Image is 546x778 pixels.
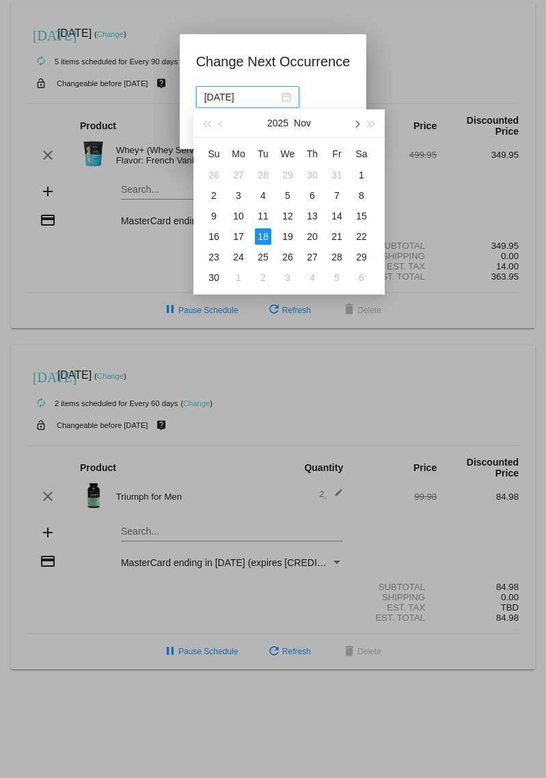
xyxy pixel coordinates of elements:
[275,206,300,226] td: 11/12/2025
[300,143,325,165] th: Thu
[349,185,374,206] td: 11/8/2025
[275,226,300,247] td: 11/19/2025
[226,206,251,226] td: 11/10/2025
[255,187,271,204] div: 4
[349,206,374,226] td: 11/15/2025
[226,226,251,247] td: 11/17/2025
[199,109,214,137] button: Last year (Control + left)
[226,185,251,206] td: 11/3/2025
[206,249,222,265] div: 23
[353,208,370,224] div: 15
[300,185,325,206] td: 11/6/2025
[255,208,271,224] div: 11
[300,206,325,226] td: 11/13/2025
[275,247,300,267] td: 11/26/2025
[206,228,222,245] div: 16
[349,109,364,137] button: Next month (PageDown)
[304,269,320,286] div: 4
[349,226,374,247] td: 11/22/2025
[251,165,275,185] td: 10/28/2025
[204,90,279,105] input: Select date
[251,206,275,226] td: 11/11/2025
[325,267,349,288] td: 12/5/2025
[226,247,251,267] td: 11/24/2025
[325,165,349,185] td: 10/31/2025
[206,167,222,183] div: 26
[226,165,251,185] td: 10/27/2025
[279,208,296,224] div: 12
[202,185,226,206] td: 11/2/2025
[300,226,325,247] td: 11/20/2025
[202,143,226,165] th: Sun
[251,247,275,267] td: 11/25/2025
[206,187,222,204] div: 2
[279,187,296,204] div: 5
[226,267,251,288] td: 12/1/2025
[349,165,374,185] td: 11/1/2025
[353,269,370,286] div: 6
[206,208,222,224] div: 9
[275,185,300,206] td: 11/5/2025
[202,247,226,267] td: 11/23/2025
[251,226,275,247] td: 11/18/2025
[329,249,345,265] div: 28
[329,187,345,204] div: 7
[329,228,345,245] div: 21
[230,228,247,245] div: 17
[325,247,349,267] td: 11/28/2025
[255,167,271,183] div: 28
[294,109,311,137] button: Nov
[251,185,275,206] td: 11/4/2025
[353,187,370,204] div: 8
[349,267,374,288] td: 12/6/2025
[255,269,271,286] div: 2
[196,51,351,72] h1: Change Next Occurrence
[300,267,325,288] td: 12/4/2025
[275,267,300,288] td: 12/3/2025
[349,143,374,165] th: Sat
[279,228,296,245] div: 19
[300,247,325,267] td: 11/27/2025
[300,165,325,185] td: 10/30/2025
[275,143,300,165] th: Wed
[325,143,349,165] th: Fri
[279,269,296,286] div: 3
[230,167,247,183] div: 27
[202,165,226,185] td: 10/26/2025
[251,143,275,165] th: Tue
[329,269,345,286] div: 5
[325,206,349,226] td: 11/14/2025
[304,208,320,224] div: 13
[255,249,271,265] div: 25
[329,167,345,183] div: 31
[251,267,275,288] td: 12/2/2025
[304,167,320,183] div: 30
[325,185,349,206] td: 11/7/2025
[304,228,320,245] div: 20
[202,206,226,226] td: 11/9/2025
[325,226,349,247] td: 11/21/2025
[364,109,379,137] button: Next year (Control + right)
[214,109,229,137] button: Previous month (PageUp)
[230,249,247,265] div: 24
[230,208,247,224] div: 10
[202,226,226,247] td: 11/16/2025
[255,228,271,245] div: 18
[202,267,226,288] td: 11/30/2025
[267,109,288,137] button: 2025
[353,228,370,245] div: 22
[226,143,251,165] th: Mon
[279,249,296,265] div: 26
[230,269,247,286] div: 1
[329,208,345,224] div: 14
[279,167,296,183] div: 29
[353,249,370,265] div: 29
[230,187,247,204] div: 3
[349,247,374,267] td: 11/29/2025
[275,165,300,185] td: 10/29/2025
[353,167,370,183] div: 1
[304,249,320,265] div: 27
[304,187,320,204] div: 6
[206,269,222,286] div: 30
